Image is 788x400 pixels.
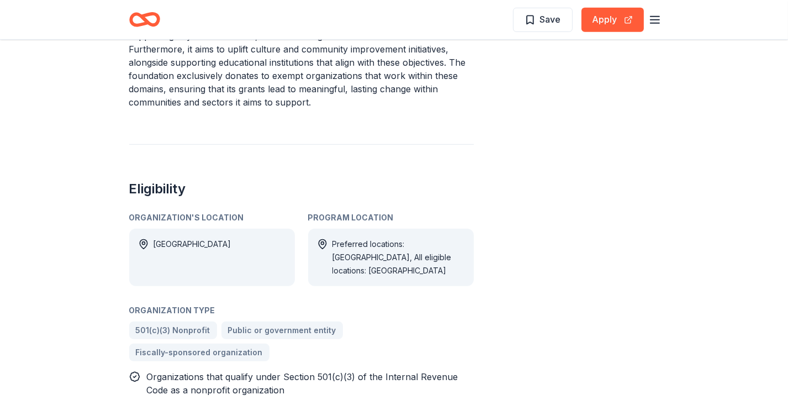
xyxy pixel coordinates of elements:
button: Apply [581,8,644,32]
a: Home [129,7,160,33]
div: Organization's Location [129,211,295,224]
div: [GEOGRAPHIC_DATA] [154,238,231,277]
div: Program Location [308,211,474,224]
button: Save [513,8,573,32]
span: Organizations that qualify under Section 501(c)(3) of the Internal Revenue Code as a nonprofit or... [147,371,458,396]
div: Organization Type [129,304,474,317]
div: Preferred locations: [GEOGRAPHIC_DATA], All eligible locations: [GEOGRAPHIC_DATA] [332,238,465,277]
span: Save [540,12,561,27]
h2: Eligibility [129,180,474,198]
